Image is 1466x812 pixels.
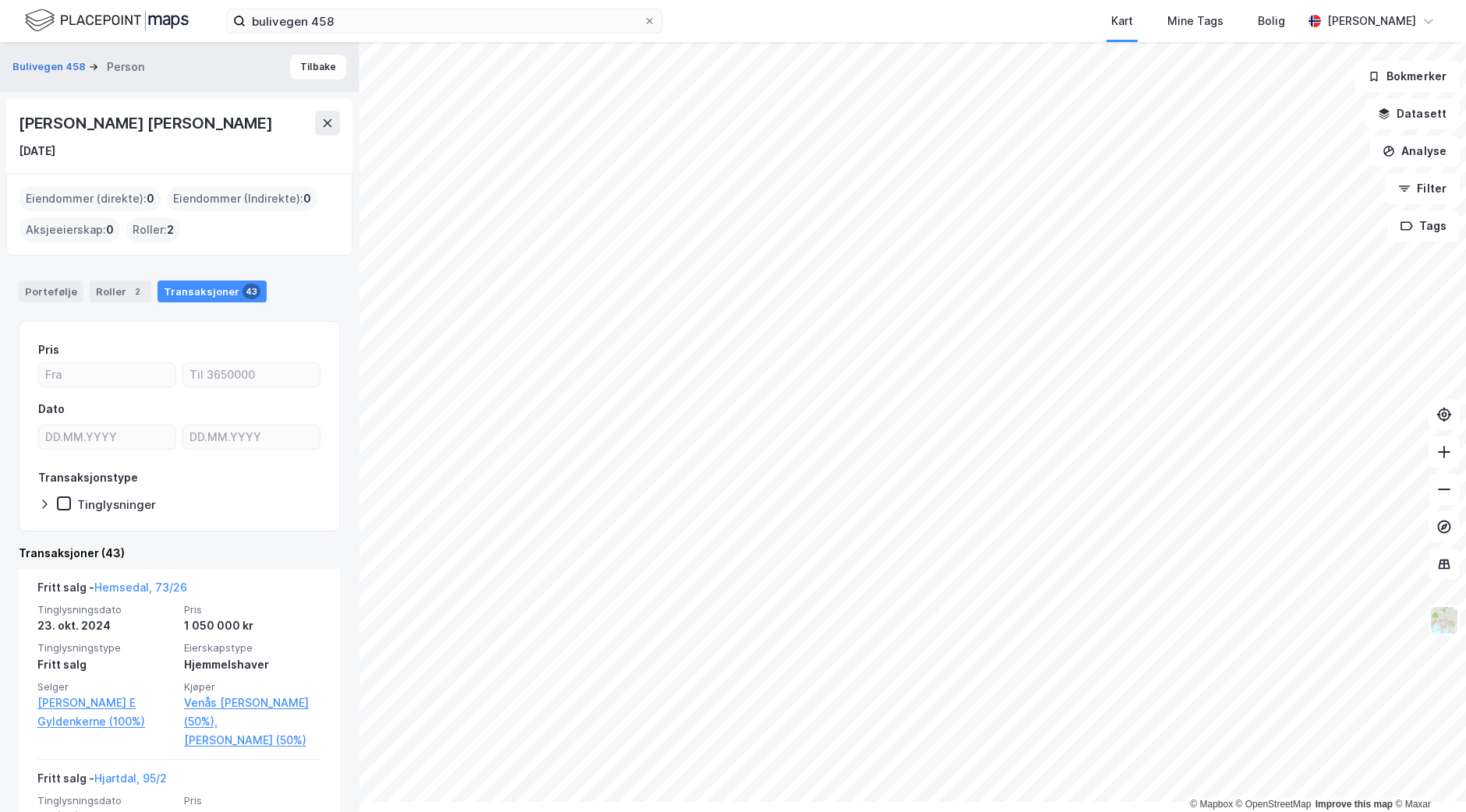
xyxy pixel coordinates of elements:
[37,616,175,635] div: 23. okt. 2024
[1258,12,1285,30] div: Bolig
[1236,799,1312,810] a: OpenStreetMap
[37,655,175,674] div: Fritt salg
[1316,799,1393,810] a: Improve this map
[37,641,175,655] span: Tinglysningstype
[183,363,320,387] input: Til 3650000
[184,641,321,655] span: Eierskapstype
[126,217,180,242] div: Roller :
[1327,12,1416,30] div: [PERSON_NAME]
[243,284,260,299] div: 43
[1369,136,1460,167] button: Analyse
[12,59,89,75] button: Bulivegen 458
[106,221,114,239] span: 0
[158,281,267,302] div: Transaksjoner
[37,794,175,807] span: Tinglysningsdato
[1388,737,1466,812] iframe: Chat Widget
[94,771,167,785] a: Hjartdal, 95/2
[25,7,189,34] img: logo.f888ab2527a4732fd821a326f86c7f29.svg
[37,603,175,616] span: Tinglysningsdato
[1354,61,1460,92] button: Bokmerker
[183,425,320,449] input: DD.MM.YYYY
[19,217,120,242] div: Aksjeeierskap :
[19,544,340,563] div: Transaksjoner (43)
[38,468,138,487] div: Transaksjonstype
[1365,98,1460,129] button: Datasett
[37,680,175,694] span: Selger
[1387,210,1460,242] button: Tags
[184,794,321,807] span: Pris
[167,186,317,211] div: Eiendommer (Indirekte) :
[1111,12,1133,30] div: Kart
[39,363,175,387] input: Fra
[167,221,174,239] span: 2
[184,680,321,694] span: Kjøper
[184,731,321,750] a: [PERSON_NAME] (50%)
[19,281,83,302] div: Portefølje
[129,284,145,299] div: 2
[1385,173,1460,204] button: Filter
[37,769,167,794] div: Fritt salg -
[107,58,144,76] div: Person
[184,603,321,616] span: Pris
[184,616,321,635] div: 1 050 000 kr
[147,189,154,208] span: 0
[1429,605,1459,635] img: Z
[290,55,346,79] button: Tilbake
[39,425,175,449] input: DD.MM.YYYY
[90,281,151,302] div: Roller
[77,497,156,512] div: Tinglysninger
[184,694,321,731] a: Venås [PERSON_NAME] (50%),
[1190,799,1233,810] a: Mapbox
[19,142,55,161] div: [DATE]
[303,189,311,208] span: 0
[184,655,321,674] div: Hjemmelshaver
[38,400,65,418] div: Dato
[1167,12,1223,30] div: Mine Tags
[246,9,643,33] input: Søk på adresse, matrikkel, gårdeiere, leietakere eller personer
[37,578,187,603] div: Fritt salg -
[38,341,59,359] div: Pris
[19,186,161,211] div: Eiendommer (direkte) :
[94,581,187,594] a: Hemsedal, 73/26
[37,694,175,731] a: [PERSON_NAME] E Gyldenkerne (100%)
[19,111,276,136] div: [PERSON_NAME] [PERSON_NAME]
